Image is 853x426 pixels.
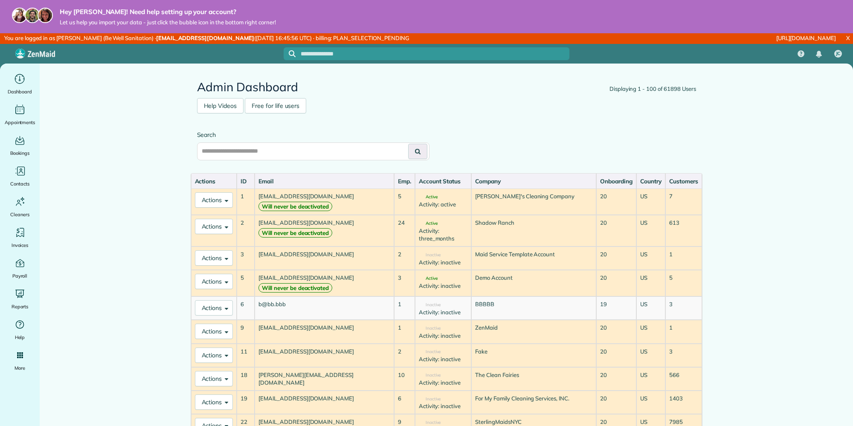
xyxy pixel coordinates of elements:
td: 1 [394,320,415,343]
div: Activity: inactive [419,308,468,316]
strong: Will never be deactivated [258,228,332,238]
div: Notifications [810,45,828,64]
td: b@bb.bbb [255,296,394,320]
td: 2 [237,215,255,246]
a: Help Videos [197,98,244,113]
td: US [636,270,665,296]
span: Active [419,276,438,281]
button: Actions [195,371,233,386]
strong: [EMAIL_ADDRESS][DOMAIN_NAME] [156,35,254,41]
a: Invoices [3,226,36,249]
td: US [636,188,665,215]
td: For My Family Cleaning Services, INC. [471,391,596,414]
span: Contacts [10,180,29,188]
td: 5 [665,270,702,296]
div: Displaying 1 - 100 of 61898 Users [609,85,696,93]
span: Bookings [10,149,30,157]
div: Account Status [419,177,468,185]
td: US [636,391,665,414]
div: Emp. [398,177,411,185]
td: 1403 [665,391,702,414]
strong: Hey [PERSON_NAME]! Need help setting up your account? [60,8,276,16]
span: Inactive [419,303,441,307]
a: [URL][DOMAIN_NAME] [776,35,836,41]
span: Let us help you import your data - just click the bubble icon in the bottom right corner! [60,19,276,26]
td: 24 [394,215,415,246]
td: 20 [596,215,636,246]
nav: Main [791,44,853,64]
button: Actions [195,219,233,234]
td: Shadow Ranch [471,215,596,246]
td: 6 [394,391,415,414]
td: US [636,296,665,320]
td: 20 [596,320,636,343]
td: 19 [237,391,255,414]
td: 20 [596,270,636,296]
span: Help [15,333,25,342]
div: Activity: inactive [419,402,468,410]
span: Invoices [12,241,29,249]
td: [EMAIL_ADDRESS][DOMAIN_NAME] [255,344,394,367]
img: maria-72a9807cf96188c08ef61303f053569d2e2a8a1cde33d635c8a3ac13582a053d.jpg [12,8,27,23]
td: US [636,367,665,391]
td: [PERSON_NAME]'s Cleaning Company [471,188,596,215]
td: 566 [665,367,702,391]
td: 3 [665,344,702,367]
span: Appointments [5,118,35,127]
span: Dashboard [8,87,32,96]
td: 3 [237,246,255,270]
h2: Admin Dashboard [197,81,696,94]
button: Actions [195,300,233,316]
div: Activity: inactive [419,355,468,363]
td: 1 [665,320,702,343]
td: 20 [596,391,636,414]
span: Inactive [419,350,441,354]
button: Actions [195,394,233,410]
span: More [15,364,25,372]
button: Actions [195,274,233,289]
td: 6 [237,296,255,320]
span: Cleaners [10,210,29,219]
td: 613 [665,215,702,246]
div: Actions [195,177,233,185]
td: [PERSON_NAME][EMAIL_ADDRESS][DOMAIN_NAME] [255,367,394,391]
span: Payroll [12,272,28,280]
div: Activity: active [419,200,468,209]
a: Help [3,318,36,342]
div: Customers [669,177,698,185]
a: Free for life users [245,98,306,113]
td: US [636,320,665,343]
td: 9 [237,320,255,343]
a: Payroll [3,256,36,280]
td: 3 [665,296,702,320]
td: 3 [394,270,415,296]
td: [EMAIL_ADDRESS][DOMAIN_NAME] [255,188,394,215]
td: 20 [596,246,636,270]
td: 20 [596,344,636,367]
a: Contacts [3,164,36,188]
td: US [636,215,665,246]
img: michelle-19f622bdf1676172e81f8f8fba1fb50e276960ebfe0243fe18214015130c80e4.jpg [38,8,53,23]
div: Country [640,177,662,185]
td: 5 [237,270,255,296]
button: Actions [195,324,233,339]
td: Fake [471,344,596,367]
strong: Will never be deactivated [258,202,332,212]
td: 18 [237,367,255,391]
div: Activity: inactive [419,379,468,387]
span: Inactive [419,420,441,425]
span: Inactive [419,253,441,257]
img: jorge-587dff0eeaa6aab1f244e6dc62b8924c3b6ad411094392a53c71c6c4a576187d.jpg [25,8,40,23]
div: Activity: inactive [419,282,468,290]
label: Search [197,130,429,139]
td: [EMAIL_ADDRESS][DOMAIN_NAME] [255,270,394,296]
span: Active [419,195,438,199]
td: US [636,246,665,270]
div: Email [258,177,390,185]
td: 1 [665,246,702,270]
span: Reports [12,302,29,311]
td: US [636,344,665,367]
td: Maid Service Template Account [471,246,596,270]
div: Onboarding [600,177,632,185]
td: [EMAIL_ADDRESS][DOMAIN_NAME] [255,246,394,270]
